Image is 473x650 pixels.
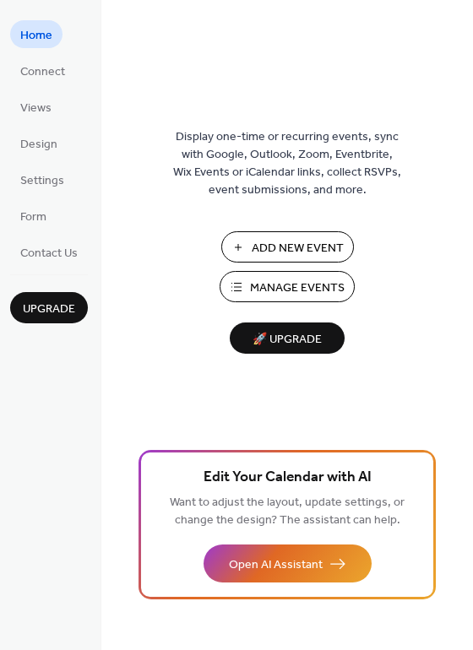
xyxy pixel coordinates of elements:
[10,57,75,84] a: Connect
[20,100,52,117] span: Views
[221,231,354,263] button: Add New Event
[20,245,78,263] span: Contact Us
[252,240,344,257] span: Add New Event
[20,172,64,190] span: Settings
[250,279,345,297] span: Manage Events
[240,328,334,351] span: 🚀 Upgrade
[20,136,57,154] span: Design
[23,301,75,318] span: Upgrade
[204,466,372,490] span: Edit Your Calendar with AI
[173,128,401,199] span: Display one-time or recurring events, sync with Google, Outlook, Zoom, Eventbrite, Wix Events or ...
[170,491,405,532] span: Want to adjust the layout, update settings, or change the design? The assistant can help.
[10,238,88,266] a: Contact Us
[20,209,46,226] span: Form
[220,271,355,302] button: Manage Events
[10,93,62,121] a: Views
[10,129,68,157] a: Design
[204,544,372,582] button: Open AI Assistant
[10,165,74,193] a: Settings
[10,20,63,48] a: Home
[10,202,57,230] a: Form
[230,322,345,354] button: 🚀 Upgrade
[20,27,52,45] span: Home
[20,63,65,81] span: Connect
[229,556,323,574] span: Open AI Assistant
[10,292,88,323] button: Upgrade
